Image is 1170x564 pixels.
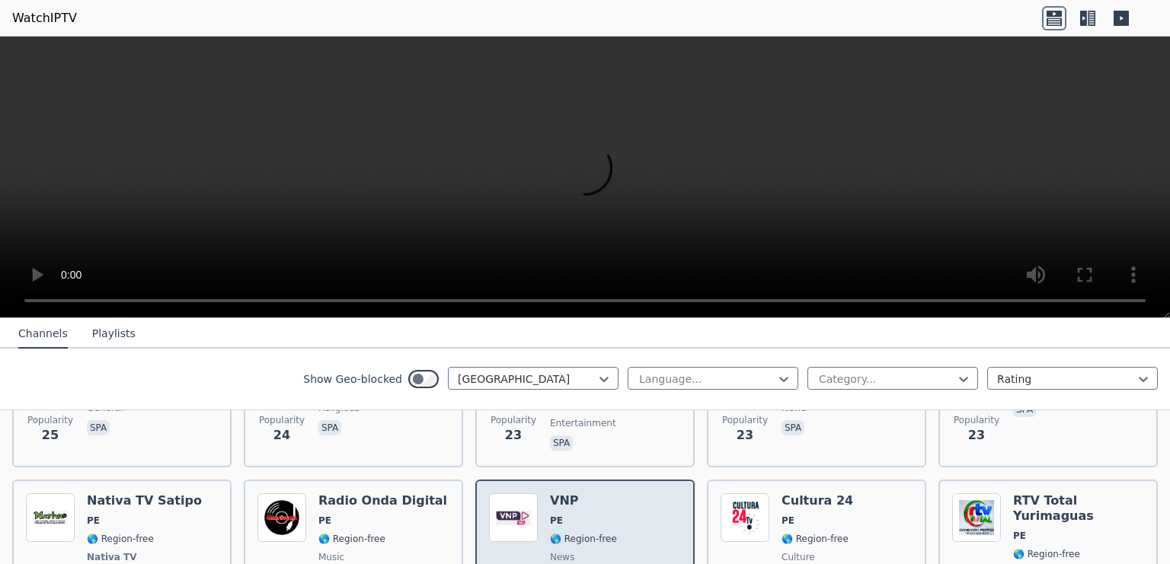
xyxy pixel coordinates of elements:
[550,551,574,563] span: news
[87,515,100,527] span: PE
[27,414,73,426] span: Popularity
[782,515,794,527] span: PE
[87,533,154,545] span: 🌎 Region-free
[782,551,815,563] span: culture
[318,420,341,435] p: spa
[782,420,804,435] p: spa
[954,414,999,426] span: Popularity
[273,426,290,445] span: 24
[782,533,849,545] span: 🌎 Region-free
[42,426,59,445] span: 25
[550,493,617,508] h6: VNP
[257,493,306,542] img: Radio Onda Digital
[721,493,769,542] img: Cultura 24
[782,493,853,508] h6: Cultura 24
[550,515,563,527] span: PE
[491,414,536,426] span: Popularity
[318,515,331,527] span: PE
[18,320,68,349] button: Channels
[1013,530,1026,542] span: PE
[505,426,522,445] span: 23
[489,493,538,542] img: VNP
[87,551,137,563] span: Nativa TV
[1013,548,1080,560] span: 🌎 Region-free
[87,493,202,508] h6: Nativa TV Satipo
[550,435,573,451] p: spa
[1013,493,1144,524] h6: RTV Total Yurimaguas
[303,371,402,387] label: Show Geo-blocked
[92,320,136,349] button: Playlists
[259,414,305,426] span: Popularity
[737,426,753,445] span: 23
[722,414,768,426] span: Popularity
[318,533,385,545] span: 🌎 Region-free
[550,417,616,429] span: entertainment
[318,493,447,508] h6: Radio Onda Digital
[550,533,617,545] span: 🌎 Region-free
[968,426,985,445] span: 23
[12,9,77,27] a: WatchIPTV
[26,493,75,542] img: Nativa TV Satipo
[87,420,110,435] p: spa
[318,551,344,563] span: music
[952,493,1001,542] img: RTV Total Yurimaguas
